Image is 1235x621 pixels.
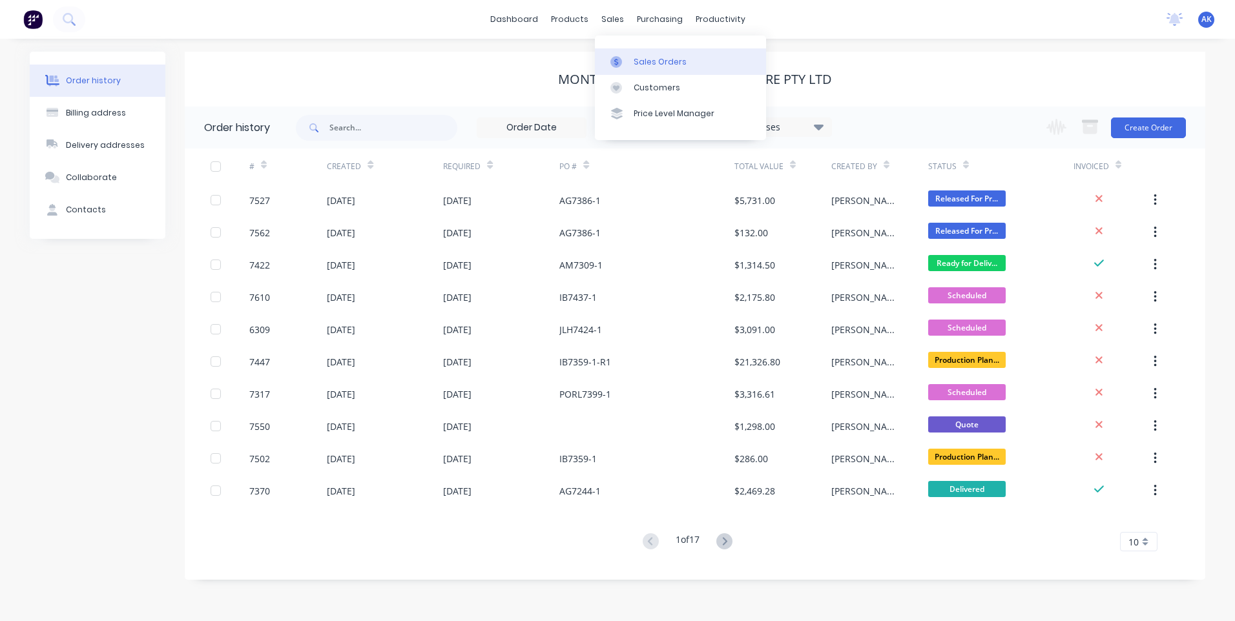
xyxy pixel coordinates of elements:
div: [DATE] [327,420,355,433]
div: Created [327,148,443,184]
div: Delivery addresses [66,139,145,151]
div: [DATE] [443,194,472,207]
div: Status [928,148,1074,184]
div: [DATE] [327,194,355,207]
img: Factory [23,10,43,29]
div: 7370 [249,484,270,498]
span: 10 [1128,535,1139,549]
input: Search... [329,115,457,141]
div: [DATE] [327,323,355,336]
div: Created By [831,148,928,184]
div: # [249,148,327,184]
div: $3,091.00 [734,323,775,336]
span: Released For Pr... [928,190,1006,207]
div: $132.00 [734,226,768,239]
div: [DATE] [443,484,472,498]
div: Created [327,161,361,172]
div: IB7437-1 [559,290,597,304]
div: 7317 [249,387,270,401]
div: JLH7424-1 [559,323,602,336]
div: Montage Commercial Furniture Pty Ltd [558,72,832,87]
div: AG7244-1 [559,484,601,498]
div: $1,298.00 [734,420,775,433]
div: 7610 [249,290,270,304]
div: [DATE] [327,387,355,401]
div: 6309 [249,323,270,336]
div: Order history [66,75,121,87]
div: products [545,10,595,29]
div: [DATE] [443,290,472,304]
div: [DATE] [327,355,355,369]
div: AG7386-1 [559,226,601,239]
span: AK [1201,14,1212,25]
div: [DATE] [327,452,355,465]
span: Delivered [928,481,1006,497]
div: 14 Statuses [723,120,831,134]
div: Billing address [66,107,126,119]
button: Billing address [30,97,165,129]
div: [DATE] [443,387,472,401]
div: Status [928,161,957,172]
div: Sales Orders [634,56,687,68]
span: Scheduled [928,320,1006,336]
div: [PERSON_NAME] [831,323,902,336]
div: 7550 [249,420,270,433]
button: Delivery addresses [30,129,165,161]
div: sales [595,10,630,29]
div: [DATE] [327,226,355,239]
div: Customers [634,82,680,94]
div: [DATE] [327,484,355,498]
div: [PERSON_NAME] [831,226,902,239]
div: [PERSON_NAME] [831,484,902,498]
div: productivity [689,10,752,29]
div: [PERSON_NAME] [831,452,902,465]
span: Scheduled [928,287,1006,303]
div: $286.00 [734,452,768,465]
div: Price Level Manager [634,108,714,119]
div: Contacts [66,204,106,216]
a: Customers [595,75,766,101]
div: Total Value [734,148,831,184]
div: [DATE] [443,226,472,239]
button: Create Order [1111,117,1186,138]
div: [PERSON_NAME] [831,290,902,304]
div: Created By [831,161,877,172]
div: [DATE] [327,258,355,272]
div: PO # [559,148,734,184]
div: [PERSON_NAME] [831,420,902,433]
div: 7422 [249,258,270,272]
div: PO # [559,161,577,172]
div: 7527 [249,194,270,207]
div: [DATE] [443,323,472,336]
span: Quote [928,416,1006,433]
div: PORL7399-1 [559,387,611,401]
span: Scheduled [928,384,1006,400]
span: Ready for Deliv... [928,255,1006,271]
div: AG7386-1 [559,194,601,207]
a: Sales Orders [595,48,766,74]
button: Order history [30,65,165,97]
div: 1 of 17 [676,533,700,551]
div: $3,316.61 [734,387,775,401]
div: $2,469.28 [734,484,775,498]
div: [DATE] [327,290,355,304]
span: Released For Pr... [928,223,1006,239]
a: Price Level Manager [595,101,766,127]
input: Order Date [477,118,586,137]
div: $5,731.00 [734,194,775,207]
button: Contacts [30,194,165,226]
div: $21,326.80 [734,355,780,369]
div: [DATE] [443,420,472,433]
div: Collaborate [66,172,117,183]
div: Total Value [734,161,784,172]
div: [PERSON_NAME] [831,355,902,369]
a: dashboard [484,10,545,29]
button: Collaborate [30,161,165,194]
div: Invoiced [1074,161,1109,172]
div: $1,314.50 [734,258,775,272]
div: 7562 [249,226,270,239]
div: [PERSON_NAME] [831,258,902,272]
div: 7502 [249,452,270,465]
div: 7447 [249,355,270,369]
div: $2,175.80 [734,290,775,304]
